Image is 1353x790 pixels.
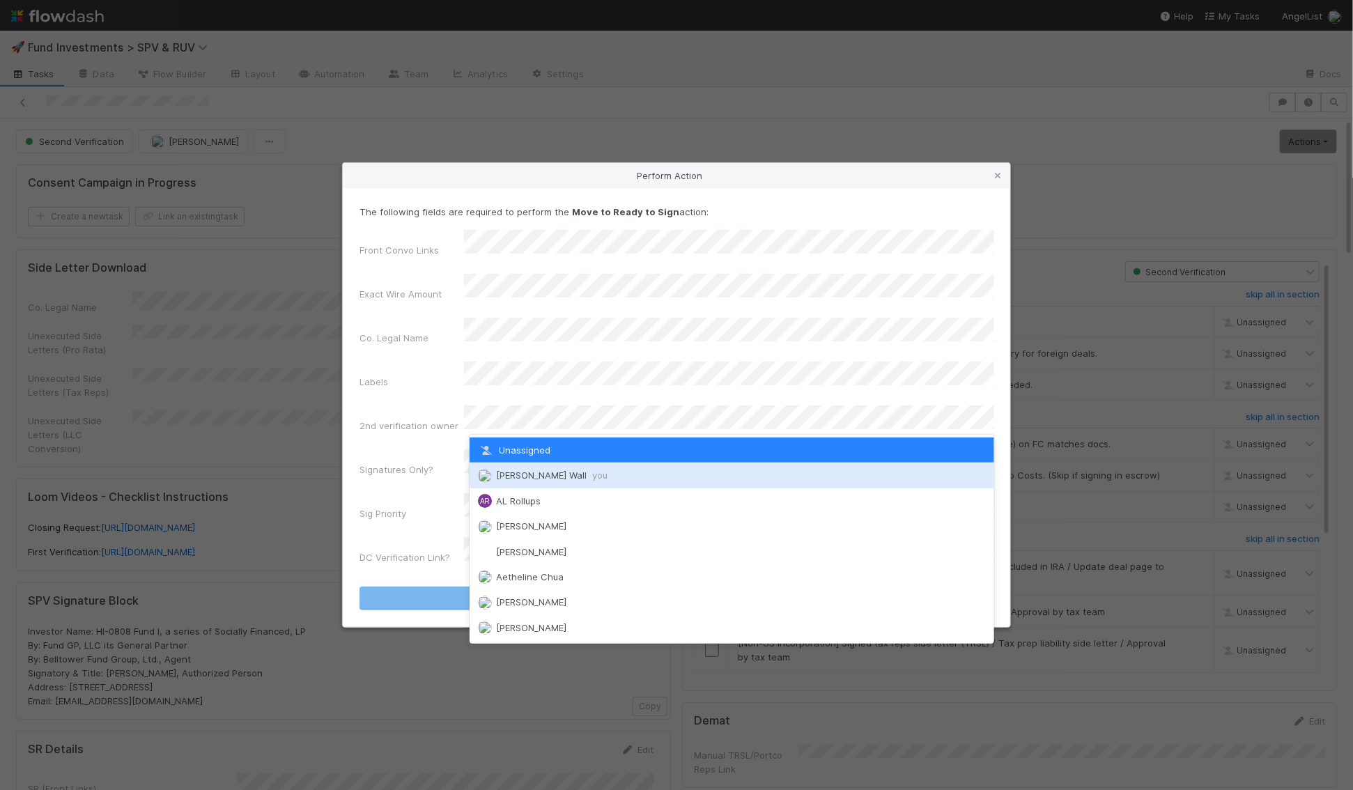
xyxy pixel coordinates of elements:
[359,375,388,389] label: Labels
[480,497,490,505] span: AR
[478,520,492,534] img: avatar_55a2f090-1307-4765-93b4-f04da16234ba.png
[496,546,566,557] span: [PERSON_NAME]
[359,287,442,301] label: Exact Wire Amount
[496,520,566,532] span: [PERSON_NAME]
[572,206,679,217] strong: Move to Ready to Sign
[478,596,492,610] img: avatar_df83acd9-d480-4d6e-a150-67f005a3ea0d.png
[359,419,458,433] label: 2nd verification owner
[496,470,608,481] span: [PERSON_NAME] Wall
[359,243,439,257] label: Front Convo Links
[592,470,608,481] span: you
[359,550,450,564] label: DC Verification Link?
[359,331,428,345] label: Co. Legal Name
[478,621,492,635] img: avatar_a2647de5-9415-4215-9880-ea643ac47f2f.png
[496,596,566,607] span: [PERSON_NAME]
[478,469,492,483] img: avatar_041b9f3e-9684-4023-b9b7-2f10de55285d.png
[496,622,566,633] span: [PERSON_NAME]
[478,444,550,456] span: Unassigned
[343,163,1010,188] div: Perform Action
[359,587,994,610] button: Move to Ready to Sign
[478,494,492,508] div: AL Rollups
[478,570,492,584] img: avatar_103f69d0-f655-4f4f-bc28-f3abe7034599.png
[359,506,406,520] label: Sig Priority
[359,205,994,219] p: The following fields are required to perform the action:
[496,495,541,506] span: AL Rollups
[478,545,492,559] img: avatar_1d14498f-6309-4f08-8780-588779e5ce37.png
[359,463,433,477] label: Signatures Only?
[496,571,564,582] span: Aetheline Chua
